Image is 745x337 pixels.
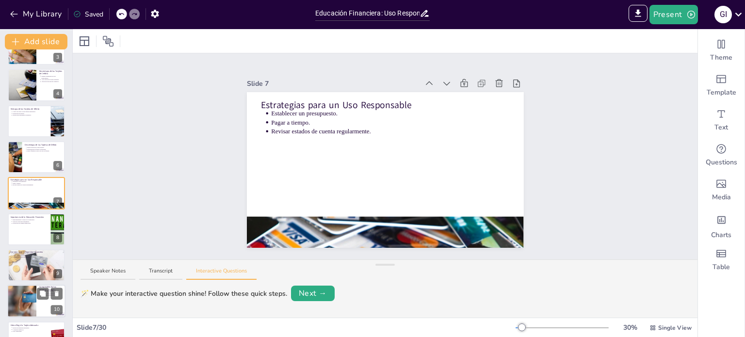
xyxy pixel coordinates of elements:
span: Charts [711,230,731,240]
p: Gestión adecuada del crédito. [42,294,63,296]
p: Leer condiciones. [13,331,48,333]
p: Cómo Elegir la Tarjeta Adecuada [11,324,48,327]
button: Interactive Questions [186,267,257,280]
p: Empoderamiento a través de la educación. [13,219,48,221]
div: Layout [77,33,92,49]
p: Control del gasto al usar fondos disponibles. [13,111,48,112]
div: Get real-time input from your audience [698,138,745,173]
p: Prevención de trampas financieras. [13,223,48,225]
p: Pagar a tiempo. [13,182,62,184]
div: Slide 7 / 30 [77,322,516,333]
span: Theme [710,53,732,63]
div: Saved [73,9,103,19]
p: Menor protección contra fraudes. [27,146,62,148]
div: Add images, graphics, shapes or video [698,173,745,208]
div: 8 [8,213,65,245]
p: Riesgo financiero mayor en caso de fraude. [27,150,62,152]
p: Altos intereses en saldos impagos. [41,79,62,81]
span: Position [102,35,114,47]
div: 5 [53,125,62,134]
p: Establecer un presupuesto. [271,109,510,118]
div: 30 % [618,322,642,333]
div: 7 [8,177,65,209]
div: 10 [51,305,63,315]
div: 3 [53,53,62,62]
div: 7 [53,197,62,207]
p: Importancia de la Educación Financiera [11,215,48,218]
button: Add slide [5,34,67,49]
p: Ventajas de las Tarjetas de Débito [11,107,48,110]
div: 4 [8,69,65,101]
p: Comprendiendo los Intereses y Cargos [39,286,63,291]
p: Comparar beneficios. [13,329,48,331]
div: Add charts and graphs [698,208,745,242]
button: Next → [291,286,335,301]
div: Change the overall theme [698,33,745,68]
p: Revisar estados de cuenta regularmente. [13,184,62,186]
p: Monitorear cuentas regularmente. [13,257,62,258]
p: Afectación del historial crediticio. [41,81,62,83]
span: Media [712,193,731,202]
div: 6 [53,161,62,170]
p: Desventajas de las Tarjetas de Crédito [39,70,62,75]
p: Desventajas de las Tarjetas de Débito [25,144,62,146]
p: Estrategias para un Uso Responsable [260,98,510,112]
span: Export to PowerPoint [629,5,648,24]
span: Template [707,88,736,97]
span: Text [714,123,728,132]
p: Ideales para presupuestos ajustados. [13,114,48,116]
div: 5 [8,105,65,137]
p: Prevención de deudas. [13,112,48,114]
p: Entender cargos asociados. [42,292,63,294]
div: Slide 7 [247,79,419,89]
button: Speaker Notes [81,267,135,280]
div: 8 [53,233,62,242]
button: G I [714,5,732,24]
span: Questions [706,158,737,167]
button: Delete Slide [51,288,63,300]
input: Insert title [315,6,420,20]
div: 10 [7,285,65,318]
p: Conocer tasas de interés. [42,290,63,292]
div: Add ready made slides [698,68,745,103]
p: Mantener información personal segura. [13,253,62,255]
p: Evaluar necesidades personales. [13,327,48,329]
div: G I [714,6,732,23]
div: 9 [8,249,65,281]
button: Transcript [139,267,182,280]
button: Present [649,5,698,24]
p: Pagar a tiempo. [271,118,510,127]
div: Add text boxes [698,103,745,138]
div: 🪄 Make your interactive question shine! Follow these quick steps. [81,289,287,299]
div: 6 [8,141,65,173]
p: Recuperación de fondos complicada. [27,148,62,150]
div: Add a table [698,242,745,277]
p: Deudas acumuladas por uso irresponsable. [41,76,62,79]
p: Estrategias para un Uso Responsable [11,178,62,181]
span: Single View [658,323,692,332]
span: Table [713,262,730,272]
button: Duplicate Slide [37,288,49,300]
div: 4 [53,89,62,98]
p: Utilizar contraseñas fuertes. [13,255,62,257]
p: Revisar estados de cuenta regularmente. [271,127,510,136]
p: Toma de decisiones informadas. [13,221,48,223]
p: Establecer un presupuesto. [13,181,62,183]
button: My Library [7,6,66,22]
div: 9 [53,269,62,278]
p: Consejos para la Seguridad Financiera [11,251,62,254]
